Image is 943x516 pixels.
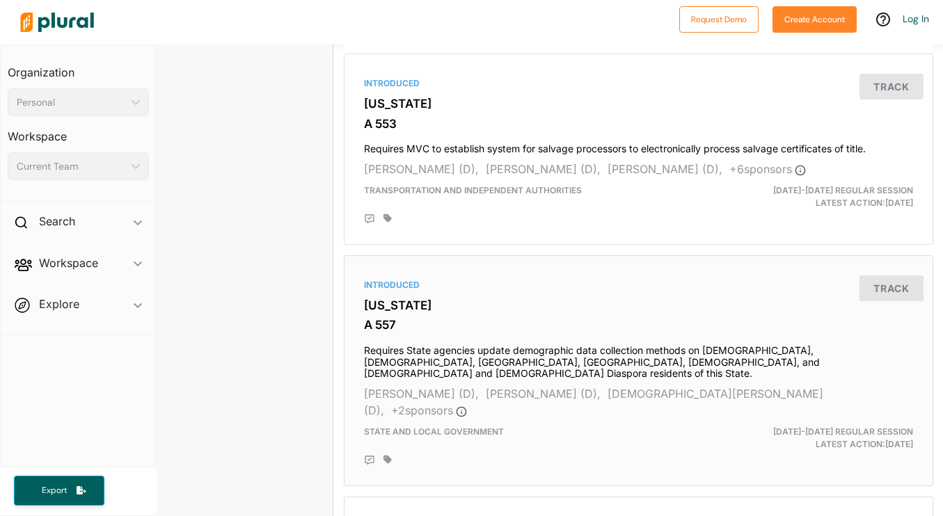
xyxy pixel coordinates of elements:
[364,318,913,332] h3: A 557
[39,213,75,229] h2: Search
[364,117,913,131] h3: A 553
[17,95,126,110] div: Personal
[364,279,913,291] div: Introduced
[383,455,392,465] div: Add tags
[729,162,806,176] span: + 6 sponsor s
[679,6,759,33] button: Request Demo
[859,74,924,99] button: Track
[734,184,924,209] div: Latest Action: [DATE]
[364,298,913,312] h3: [US_STATE]
[772,6,857,33] button: Create Account
[32,485,77,497] span: Export
[364,455,375,466] div: Add Position Statement
[903,13,929,25] a: Log In
[364,162,479,176] span: [PERSON_NAME] (D),
[364,136,913,155] h4: Requires MVC to establish system for salvage processors to electronically process salvage certifi...
[773,185,913,195] span: [DATE]-[DATE] Regular Session
[608,162,722,176] span: [PERSON_NAME] (D),
[772,11,857,26] a: Create Account
[364,97,913,111] h3: [US_STATE]
[391,403,467,417] span: + 2 sponsor s
[14,476,104,506] button: Export
[679,11,759,26] a: Request Demo
[364,387,479,401] span: [PERSON_NAME] (D),
[486,162,601,176] span: [PERSON_NAME] (D),
[364,77,913,90] div: Introduced
[17,159,126,174] div: Current Team
[364,426,504,437] span: State and Local Government
[364,185,582,195] span: Transportation and Independent Authorities
[486,387,601,401] span: [PERSON_NAME] (D),
[364,338,913,380] h4: Requires State agencies update demographic data collection methods on [DEMOGRAPHIC_DATA], [DEMOGR...
[859,275,924,301] button: Track
[8,116,149,147] h3: Workspace
[8,52,149,83] h3: Organization
[364,213,375,225] div: Add Position Statement
[734,426,924,451] div: Latest Action: [DATE]
[383,213,392,223] div: Add tags
[773,426,913,437] span: [DATE]-[DATE] Regular Session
